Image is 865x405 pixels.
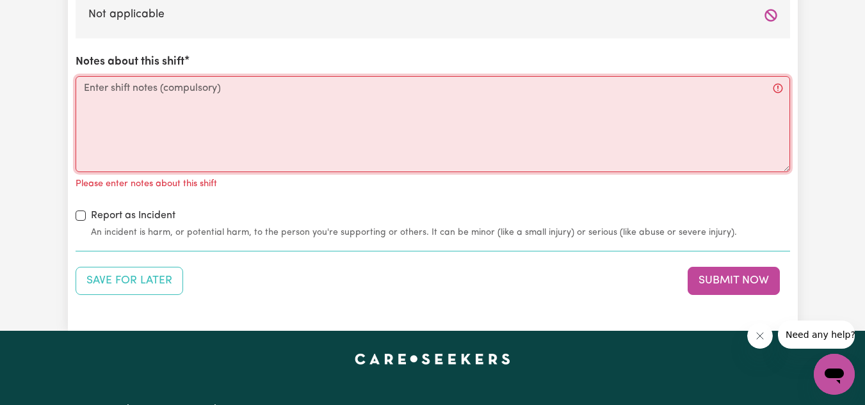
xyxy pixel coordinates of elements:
[76,267,183,295] button: Save your job report
[91,208,175,223] label: Report as Incident
[355,354,510,364] a: Careseekers home page
[8,9,77,19] span: Need any help?
[88,6,777,23] label: Not applicable
[76,177,217,191] p: Please enter notes about this shift
[814,354,855,395] iframe: Button to launch messaging window
[76,54,184,70] label: Notes about this shift
[747,323,773,349] iframe: Close message
[688,267,780,295] button: Submit your job report
[91,226,790,239] small: An incident is harm, or potential harm, to the person you're supporting or others. It can be mino...
[778,321,855,349] iframe: Message from company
